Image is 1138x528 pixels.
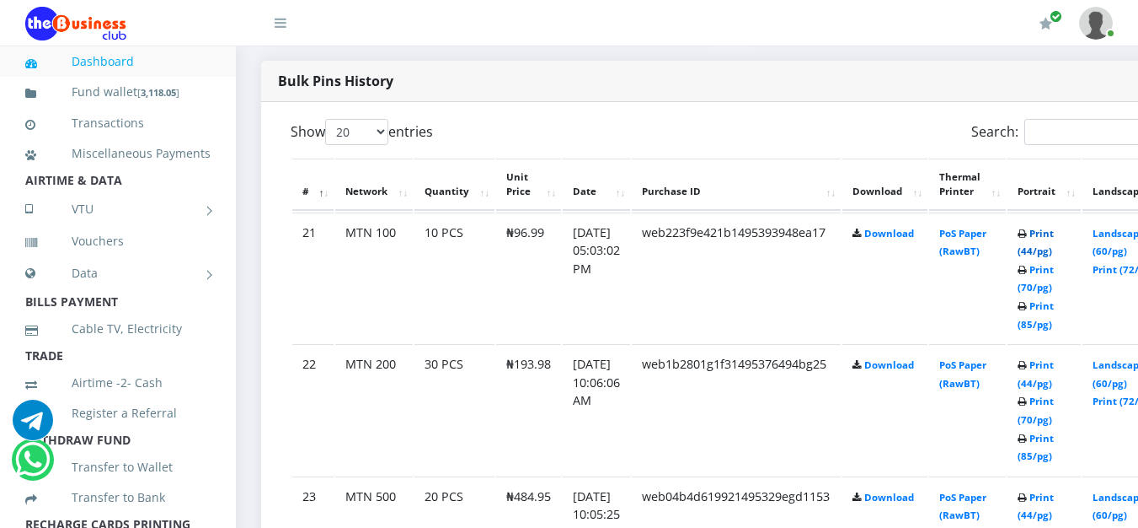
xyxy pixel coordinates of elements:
td: 30 PCS [414,344,494,475]
th: Quantity: activate to sort column ascending [414,159,494,211]
td: [DATE] 10:06:06 AM [563,344,630,475]
b: 3,118.05 [141,86,176,99]
a: Print (85/pg) [1018,299,1054,331]
span: Renew/Upgrade Subscription [1050,10,1062,23]
a: Miscellaneous Payments [25,134,211,173]
a: VTU [25,188,211,230]
select: Showentries [325,119,388,145]
th: Portrait: activate to sort column ascending [1007,159,1081,211]
td: [DATE] 05:03:02 PM [563,213,630,343]
td: ₦193.98 [496,344,561,475]
td: 21 [292,213,334,343]
th: Thermal Printer: activate to sort column ascending [929,159,1006,211]
td: 10 PCS [414,213,494,343]
th: Unit Price: activate to sort column ascending [496,159,561,211]
img: Logo [25,7,126,40]
a: Download [864,227,914,240]
a: Vouchers [25,222,211,261]
i: Renew/Upgrade Subscription [1039,17,1052,30]
a: Airtime -2- Cash [25,364,211,402]
a: Dashboard [25,42,211,81]
a: Print (85/pg) [1018,432,1054,463]
a: PoS Paper (RawBT) [939,358,986,390]
td: MTN 200 [335,344,413,475]
td: web223f9e421b1495393948ea17 [632,213,841,343]
a: Print (44/pg) [1018,227,1054,258]
a: PoS Paper (RawBT) [939,491,986,522]
strong: Bulk Pins History [278,72,393,90]
th: Network: activate to sort column ascending [335,159,413,211]
td: web1b2801g1f31495376494bg25 [632,344,841,475]
th: Purchase ID: activate to sort column ascending [632,159,841,211]
a: Chat for support [15,452,50,480]
a: Transfer to Wallet [25,448,211,487]
a: Transfer to Bank [25,478,211,517]
small: [ ] [137,86,179,99]
a: Transactions [25,104,211,143]
a: PoS Paper (RawBT) [939,227,986,258]
a: Cable TV, Electricity [25,310,211,348]
th: Date: activate to sort column ascending [563,159,630,211]
a: Print (44/pg) [1018,358,1054,390]
a: Chat for support [13,412,53,440]
a: Register a Referral [25,394,211,433]
a: Download [864,491,914,504]
td: ₦96.99 [496,213,561,343]
label: Show entries [291,119,433,145]
a: Print (44/pg) [1018,491,1054,522]
a: Print (70/pg) [1018,395,1054,426]
td: MTN 100 [335,213,413,343]
img: User [1079,7,1113,40]
a: Print (70/pg) [1018,263,1054,294]
a: Data [25,252,211,294]
td: 22 [292,344,334,475]
a: Fund wallet[3,118.05] [25,73,211,112]
th: #: activate to sort column descending [292,159,334,211]
th: Download: activate to sort column ascending [842,159,927,211]
a: Download [864,358,914,371]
